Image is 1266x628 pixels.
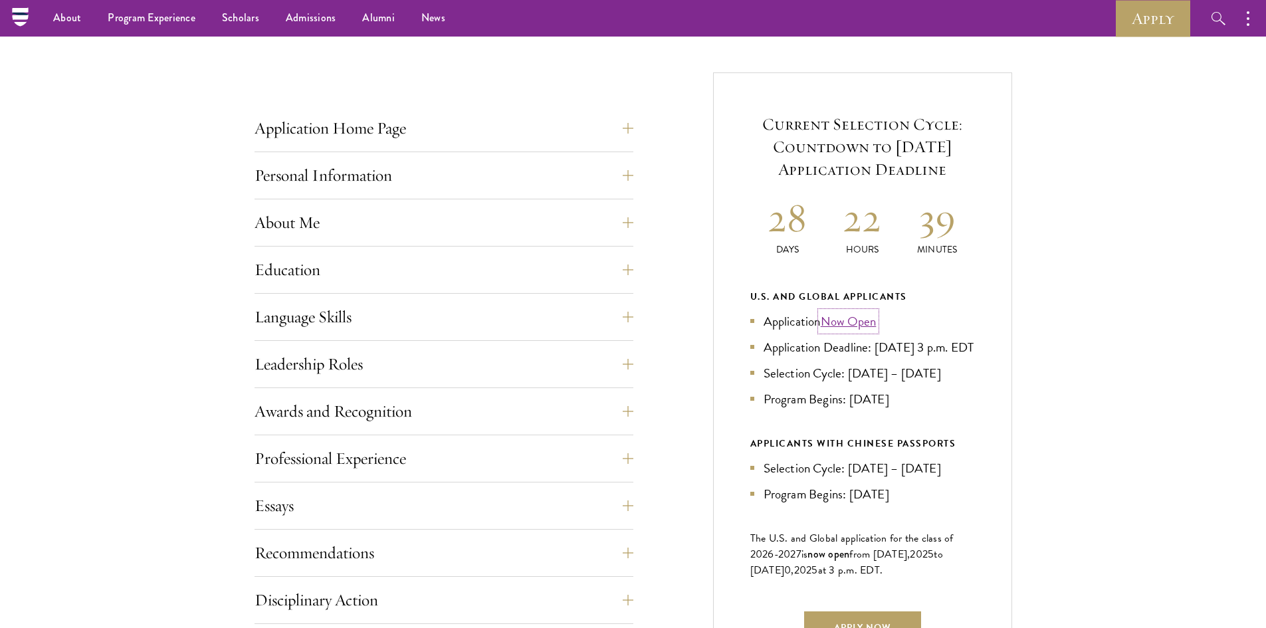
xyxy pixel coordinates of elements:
[255,537,633,569] button: Recommendations
[818,562,883,578] span: at 3 p.m. EDT.
[928,546,934,562] span: 5
[750,243,825,257] p: Days
[750,288,975,305] div: U.S. and Global Applicants
[794,562,812,578] span: 202
[750,546,943,578] span: to [DATE]
[900,193,975,243] h2: 39
[811,562,817,578] span: 5
[849,546,910,562] span: from [DATE],
[768,546,774,562] span: 6
[750,364,975,383] li: Selection Cycle: [DATE] – [DATE]
[750,389,975,409] li: Program Begins: [DATE]
[825,243,900,257] p: Hours
[750,193,825,243] h2: 28
[900,243,975,257] p: Minutes
[750,113,975,181] h5: Current Selection Cycle: Countdown to [DATE] Application Deadline
[255,207,633,239] button: About Me
[791,562,793,578] span: ,
[825,193,900,243] h2: 22
[796,546,801,562] span: 7
[910,546,928,562] span: 202
[750,338,975,357] li: Application Deadline: [DATE] 3 p.m. EDT
[801,546,808,562] span: is
[750,435,975,452] div: APPLICANTS WITH CHINESE PASSPORTS
[784,562,791,578] span: 0
[255,395,633,427] button: Awards and Recognition
[255,112,633,144] button: Application Home Page
[255,159,633,191] button: Personal Information
[255,584,633,616] button: Disciplinary Action
[750,312,975,331] li: Application
[750,484,975,504] li: Program Begins: [DATE]
[774,546,796,562] span: -202
[750,530,954,562] span: The U.S. and Global application for the class of 202
[255,254,633,286] button: Education
[807,546,849,562] span: now open
[255,301,633,333] button: Language Skills
[750,459,975,478] li: Selection Cycle: [DATE] – [DATE]
[255,490,633,522] button: Essays
[821,312,877,331] a: Now Open
[255,348,633,380] button: Leadership Roles
[255,443,633,474] button: Professional Experience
